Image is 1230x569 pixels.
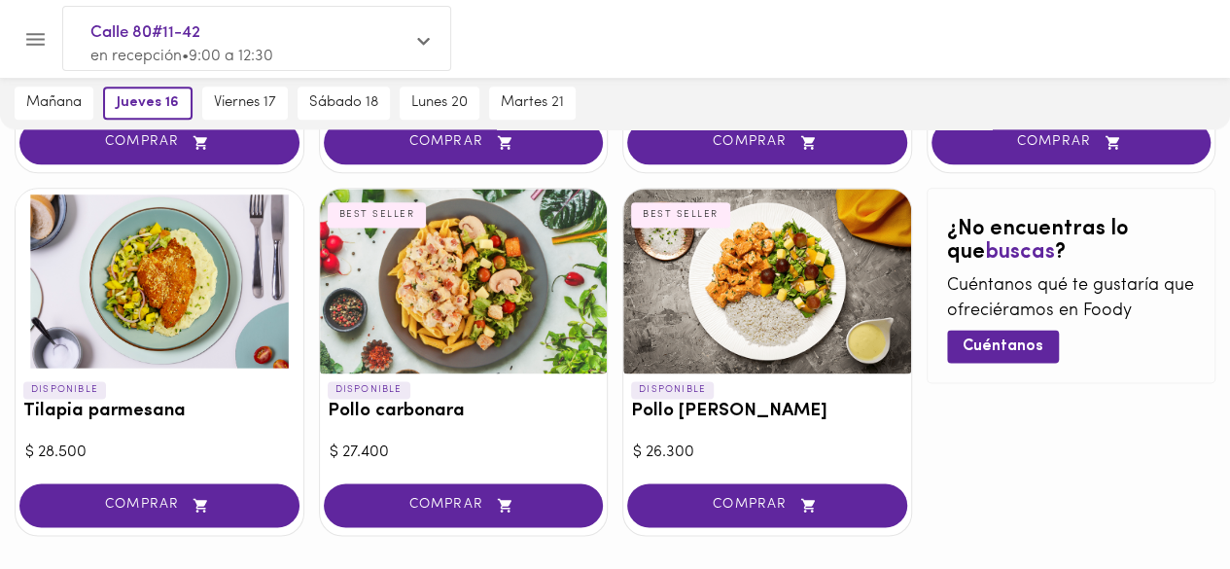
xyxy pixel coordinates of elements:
[19,483,299,527] button: COMPRAR
[19,121,299,164] button: COMPRAR
[947,218,1196,265] h2: ¿No encuentras lo que ?
[202,87,288,120] button: viernes 17
[117,94,179,112] span: jueves 16
[320,189,608,373] div: Pollo carbonara
[330,442,598,464] div: $ 27.400
[489,87,576,120] button: martes 21
[324,121,604,164] button: COMPRAR
[15,87,93,120] button: mañana
[651,134,883,151] span: COMPRAR
[501,94,564,112] span: martes 21
[411,94,468,112] span: lunes 20
[956,134,1187,151] span: COMPRAR
[44,497,275,514] span: COMPRAR
[985,241,1055,264] span: buscas
[931,121,1212,164] button: COMPRAR
[631,381,714,399] p: DISPONIBLE
[947,274,1196,324] p: Cuéntanos qué te gustaría que ofreciéramos en Foody
[12,16,59,63] button: Menu
[26,94,82,112] span: mañana
[348,134,580,151] span: COMPRAR
[400,87,479,120] button: lunes 20
[627,483,907,527] button: COMPRAR
[627,121,907,164] button: COMPRAR
[16,189,303,373] div: Tilapia parmesana
[328,381,410,399] p: DISPONIBLE
[298,87,390,120] button: sábado 18
[90,20,404,46] span: Calle 80#11-42
[90,49,273,64] span: en recepción • 9:00 a 12:30
[633,442,901,464] div: $ 26.300
[348,497,580,514] span: COMPRAR
[623,189,911,373] div: Pollo Tikka Massala
[103,87,193,120] button: jueves 16
[23,381,106,399] p: DISPONIBLE
[651,497,883,514] span: COMPRAR
[947,330,1059,362] button: Cuéntanos
[25,442,294,464] div: $ 28.500
[1117,456,1211,550] iframe: Messagebird Livechat Widget
[214,94,276,112] span: viernes 17
[324,483,604,527] button: COMPRAR
[44,134,275,151] span: COMPRAR
[309,94,378,112] span: sábado 18
[631,202,730,228] div: BEST SELLER
[23,402,296,422] h3: Tilapia parmesana
[631,402,903,422] h3: Pollo [PERSON_NAME]
[328,402,600,422] h3: Pollo carbonara
[963,338,1043,356] span: Cuéntanos
[328,202,427,228] div: BEST SELLER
